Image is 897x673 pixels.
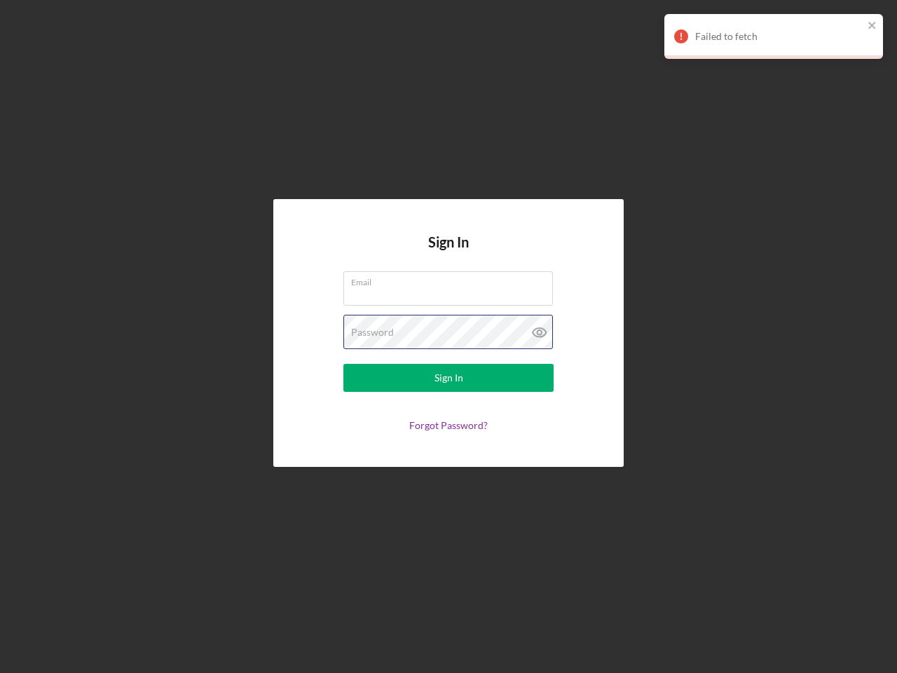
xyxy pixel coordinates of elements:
[351,272,553,287] label: Email
[868,20,877,33] button: close
[351,327,394,338] label: Password
[434,364,463,392] div: Sign In
[343,364,554,392] button: Sign In
[695,31,863,42] div: Failed to fetch
[409,419,488,431] a: Forgot Password?
[428,234,469,271] h4: Sign In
